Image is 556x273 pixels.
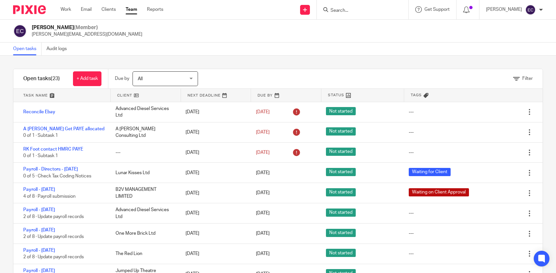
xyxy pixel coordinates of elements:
[256,251,270,256] span: [DATE]
[101,6,116,13] a: Clients
[256,150,270,155] span: [DATE]
[109,203,179,223] div: Advanced Diesel Services Ltd
[23,268,55,273] a: Payroll - [DATE]
[326,188,356,196] span: Not started
[81,6,92,13] a: Email
[179,207,249,220] div: [DATE]
[23,167,78,172] a: Payroll - Directors - [DATE]
[256,191,270,195] span: [DATE]
[109,183,179,203] div: B2V MANAGEMENT LIMITED
[411,92,422,98] span: Tags
[179,166,249,179] div: [DATE]
[256,231,270,236] span: [DATE]
[525,5,536,15] img: svg%3E
[328,92,344,98] span: Status
[179,146,249,159] div: [DATE]
[13,5,46,14] img: Pixie
[46,43,72,55] a: Audit logs
[23,187,55,192] a: Payroll - [DATE]
[256,130,270,135] span: [DATE]
[13,43,42,55] a: Open tasks
[32,24,142,31] h2: [PERSON_NAME]
[409,149,414,156] div: ---
[179,187,249,200] div: [DATE]
[23,194,76,199] span: 4 of 8 · Payroll submission
[23,127,104,131] a: A [PERSON_NAME] Get PAYE allocated
[326,148,356,156] span: Not started
[326,127,356,136] span: Not started
[23,248,55,253] a: Payroll - [DATE]
[522,76,533,81] span: Filter
[109,102,179,122] div: Advanced Diesel Services Ltd
[179,247,249,260] div: [DATE]
[109,122,179,142] div: A [PERSON_NAME] Consulting Ltd
[409,210,414,216] div: ---
[424,7,450,12] span: Get Support
[256,171,270,175] span: [DATE]
[23,75,60,82] h1: Open tasks
[109,166,179,179] div: Lunar Kisses Ltd
[486,6,522,13] p: [PERSON_NAME]
[23,228,55,232] a: Payroll - [DATE]
[109,247,179,260] div: The Red Lion
[32,31,142,38] p: [PERSON_NAME][EMAIL_ADDRESS][DOMAIN_NAME]
[23,147,83,152] a: RK Foot contact HMRC PAYE
[23,174,91,178] span: 0 of 5 · Check Tax Coding Notices
[61,6,71,13] a: Work
[109,146,179,159] div: ---
[23,255,84,260] span: 2 of 8 · Update payroll records
[23,214,84,219] span: 2 of 8 · Update payroll records
[51,76,60,81] span: (23)
[409,168,451,176] span: Waiting for Client
[73,71,101,86] a: + Add task
[109,227,179,240] div: One More Brick Ltd
[256,211,270,216] span: [DATE]
[126,6,137,13] a: Team
[330,8,389,14] input: Search
[326,229,356,237] span: Not started
[179,105,249,118] div: [DATE]
[74,25,98,30] span: (Member)
[23,208,55,212] a: Payroll - [DATE]
[23,154,58,158] span: 0 of 1 · Subtask 1
[409,250,414,257] div: ---
[23,110,55,114] a: Reconcile Ebay
[179,227,249,240] div: [DATE]
[326,107,356,115] span: Not started
[13,24,27,38] img: svg%3E
[115,75,129,82] p: Due by
[23,235,84,239] span: 2 of 8 · Update payroll records
[409,188,469,196] span: Waiting on Client Approval
[326,168,356,176] span: Not started
[23,133,58,138] span: 0 of 1 · Subtask 1
[409,230,414,237] div: ---
[147,6,163,13] a: Reports
[409,109,414,115] div: ---
[409,129,414,136] div: ---
[256,110,270,114] span: [DATE]
[326,249,356,257] span: Not started
[179,126,249,139] div: [DATE]
[326,209,356,217] span: Not started
[138,77,143,81] span: All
